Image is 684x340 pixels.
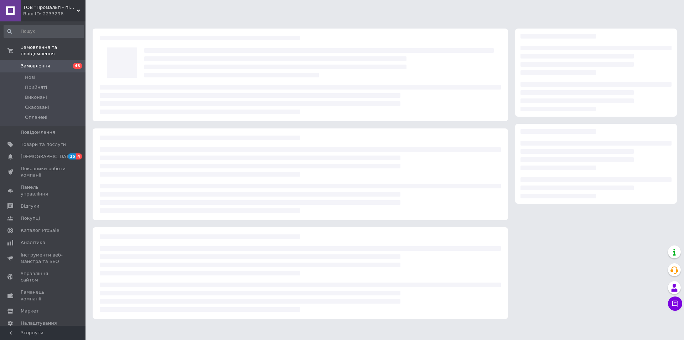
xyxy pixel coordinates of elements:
span: 15 [68,153,76,159]
span: Нові [25,74,35,81]
span: Товари та послуги [21,141,66,148]
span: Замовлення [21,63,50,69]
span: 43 [73,63,82,69]
span: Замовлення та повідомлення [21,44,85,57]
span: Налаштування [21,320,57,326]
span: Показники роботи компанії [21,166,66,178]
span: Панель управління [21,184,66,197]
span: ТОВ "Промальп - південь" [23,4,77,11]
span: Оплачені [25,114,47,121]
span: Гаманець компанії [21,289,66,302]
span: [DEMOGRAPHIC_DATA] [21,153,73,160]
button: Чат з покупцем [668,296,682,311]
span: Скасовані [25,104,49,111]
span: Покупці [21,215,40,222]
span: Повідомлення [21,129,55,136]
span: Управління сайтом [21,270,66,283]
input: Пошук [4,25,84,38]
span: Прийняті [25,84,47,91]
span: 4 [76,153,82,159]
span: Маркет [21,308,39,314]
span: Аналітика [21,239,45,246]
span: Виконані [25,94,47,101]
span: Інструменти веб-майстра та SEO [21,252,66,265]
span: Каталог ProSale [21,227,59,234]
div: Ваш ID: 2233296 [23,11,85,17]
span: Відгуки [21,203,39,209]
